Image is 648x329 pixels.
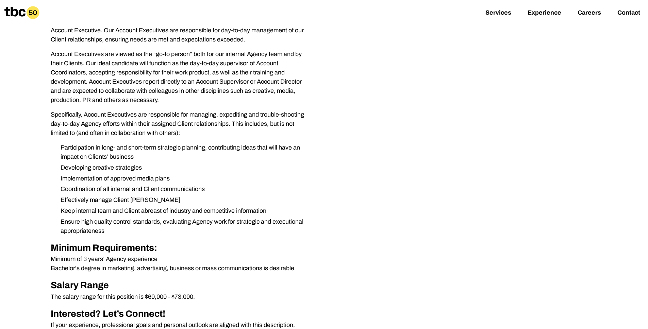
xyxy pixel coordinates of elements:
li: Developing creative strategies [55,163,312,172]
li: Effectively manage Client [PERSON_NAME] [55,195,312,205]
a: Contact [617,9,640,17]
p: TBC is seeking a motivated and skilled advertising professional to join our team in the role of A... [51,17,312,44]
h2: Interested? Let’s Connect! [51,307,312,321]
p: Minimum of 3 years’ Agency experience Bachelor's degree in marketing, advertising, business or ma... [51,255,312,273]
li: Coordination of all internal and Client communications [55,185,312,194]
li: Ensure high quality control standards, evaluating Agency work for strategic and executional appro... [55,217,312,236]
a: Experience [528,9,561,17]
p: The salary range for this position is $60,000 - $73,000. [51,292,312,301]
li: Implementation of approved media plans [55,174,312,183]
a: Services [485,9,511,17]
p: Specifically, Account Executives are responsible for managing, expediting and trouble-shooting da... [51,110,312,138]
li: Participation in long- and short-term strategic planning, contributing ideas that will have an im... [55,143,312,161]
p: Account Executives are viewed as the “go-to person” both for our internal Agency team and by thei... [51,50,312,105]
a: Careers [578,9,601,17]
h2: Minimum Requirements: [51,241,312,255]
h2: Salary Range [51,278,312,292]
li: Keep internal team and Client abreast of industry and competitive information [55,206,312,215]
